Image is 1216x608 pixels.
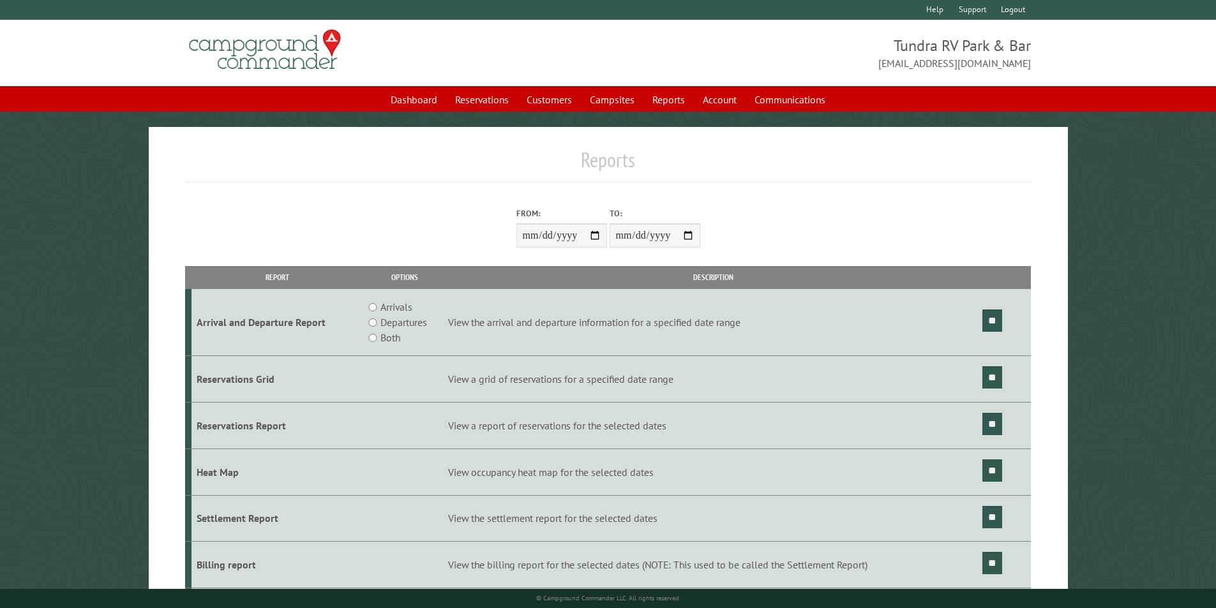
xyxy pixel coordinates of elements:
[695,87,744,112] a: Account
[645,87,693,112] a: Reports
[446,495,980,542] td: View the settlement report for the selected dates
[519,87,580,112] a: Customers
[446,449,980,495] td: View occupancy heat map for the selected dates
[608,35,1032,71] span: Tundra RV Park & Bar [EMAIL_ADDRESS][DOMAIN_NAME]
[191,266,363,288] th: Report
[191,356,363,403] td: Reservations Grid
[747,87,833,112] a: Communications
[582,87,642,112] a: Campsites
[446,356,980,403] td: View a grid of reservations for a specified date range
[447,87,516,112] a: Reservations
[446,266,980,288] th: Description
[446,289,980,356] td: View the arrival and departure information for a specified date range
[516,207,607,219] label: From:
[380,299,412,315] label: Arrivals
[185,25,345,75] img: Campground Commander
[191,495,363,542] td: Settlement Report
[191,402,363,449] td: Reservations Report
[536,594,680,602] small: © Campground Commander LLC. All rights reserved.
[185,147,1032,182] h1: Reports
[383,87,445,112] a: Dashboard
[191,449,363,495] td: Heat Map
[363,266,446,288] th: Options
[191,289,363,356] td: Arrival and Departure Report
[446,402,980,449] td: View a report of reservations for the selected dates
[610,207,700,219] label: To:
[380,330,400,345] label: Both
[446,542,980,588] td: View the billing report for the selected dates (NOTE: This used to be called the Settlement Report)
[191,542,363,588] td: Billing report
[380,315,427,330] label: Departures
